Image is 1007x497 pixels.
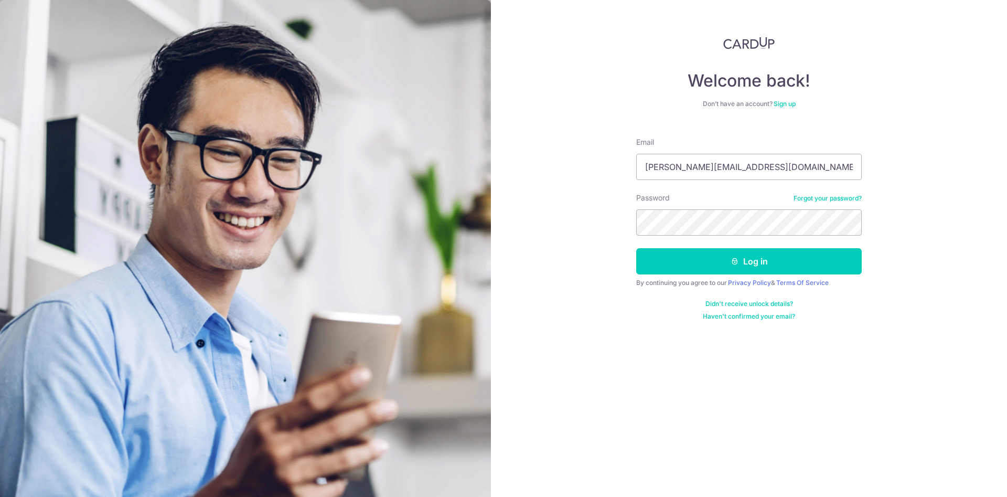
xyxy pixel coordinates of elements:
[636,70,862,91] h4: Welcome back!
[723,37,775,49] img: CardUp Logo
[774,100,796,108] a: Sign up
[636,137,654,147] label: Email
[636,248,862,274] button: Log in
[636,193,670,203] label: Password
[636,154,862,180] input: Enter your Email
[705,300,793,308] a: Didn't receive unlock details?
[703,312,795,321] a: Haven't confirmed your email?
[636,100,862,108] div: Don’t have an account?
[728,279,771,287] a: Privacy Policy
[776,279,829,287] a: Terms Of Service
[794,194,862,203] a: Forgot your password?
[636,279,862,287] div: By continuing you agree to our &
